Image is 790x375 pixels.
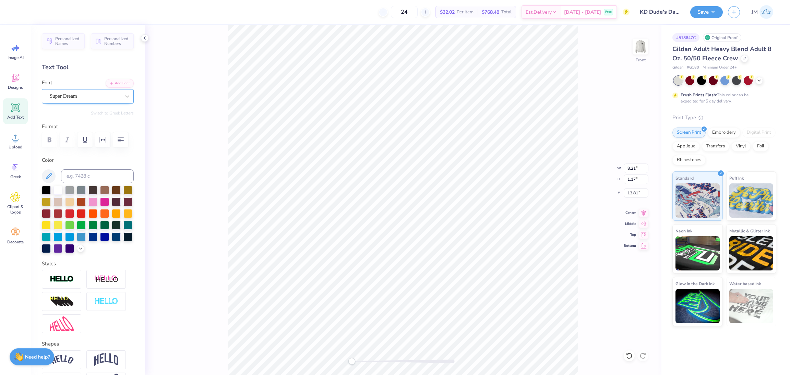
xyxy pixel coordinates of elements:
span: Add Text [7,114,24,120]
div: Accessibility label [348,358,355,365]
span: Metallic & Glitter Ink [729,227,770,234]
span: Personalized Numbers [104,36,130,46]
div: Digital Print [742,128,776,138]
button: Switch to Greek Letters [91,110,134,116]
span: Upload [9,144,22,150]
img: Glow in the Dark Ink [675,289,720,323]
span: Gildan Adult Heavy Blend Adult 8 Oz. 50/50 Fleece Crew [672,45,771,62]
div: Front [636,57,646,63]
span: Top [624,232,636,238]
strong: Need help? [25,354,50,360]
input: – – [391,6,418,18]
span: [DATE] - [DATE] [564,9,601,16]
img: Arch [94,353,118,366]
label: Font [42,79,52,87]
button: Personalized Numbers [91,33,134,49]
span: # G180 [687,65,699,71]
div: Foil [753,141,769,152]
div: Rhinestones [672,155,706,165]
span: $768.48 [482,9,499,16]
img: Water based Ink [729,289,774,323]
span: JM [752,8,758,16]
strong: Fresh Prints Flash: [681,92,717,98]
span: Center [624,210,636,216]
img: Shadow [94,275,118,283]
span: Minimum Order: 24 + [703,65,737,71]
button: Personalized Names [42,33,85,49]
label: Styles [42,260,56,268]
div: Transfers [702,141,729,152]
img: Free Distort [50,316,74,331]
span: Water based Ink [729,280,761,287]
span: Standard [675,174,694,182]
span: Bottom [624,243,636,249]
div: # 518647C [672,33,699,42]
img: Neon Ink [675,236,720,270]
img: Stroke [50,275,74,283]
label: Format [42,123,134,131]
span: Free [605,10,612,14]
img: 3D Illusion [50,296,74,307]
div: Vinyl [731,141,751,152]
span: Image AI [8,55,24,60]
div: Applique [672,141,700,152]
a: JM [749,5,776,19]
span: Neon Ink [675,227,692,234]
img: Standard [675,183,720,218]
input: Untitled Design [635,5,685,19]
span: Glow in the Dark Ink [675,280,715,287]
div: Screen Print [672,128,706,138]
span: Designs [8,85,23,90]
img: Negative Space [94,298,118,305]
label: Shapes [42,340,59,348]
span: Middle [624,221,636,227]
div: Embroidery [708,128,740,138]
div: This color can be expedited for 5 day delivery. [681,92,765,104]
span: Personalized Names [55,36,81,46]
img: Front [634,40,647,53]
input: e.g. 7428 c [61,169,134,183]
span: Est. Delivery [526,9,552,16]
div: Text Tool [42,63,134,72]
button: Save [690,6,723,18]
span: Total [501,9,512,16]
span: Gildan [672,65,683,71]
div: Print Type [672,114,776,122]
span: $32.02 [440,9,455,16]
span: Greek [10,174,21,180]
span: Decorate [7,239,24,245]
img: John Michael Binayas [759,5,773,19]
span: Per Item [457,9,474,16]
img: Arc [50,355,74,364]
span: Clipart & logos [4,204,27,215]
img: Metallic & Glitter Ink [729,236,774,270]
img: Puff Ink [729,183,774,218]
button: Add Font [106,79,134,88]
span: Puff Ink [729,174,744,182]
div: Original Proof [703,33,741,42]
label: Color [42,156,134,164]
